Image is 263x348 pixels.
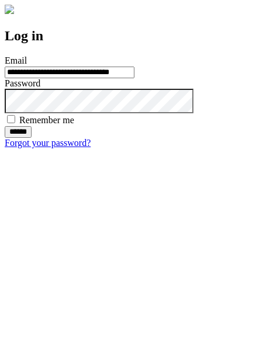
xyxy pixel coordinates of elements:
[5,28,258,44] h2: Log in
[19,115,74,125] label: Remember me
[5,138,91,148] a: Forgot your password?
[5,5,14,14] img: logo-4e3dc11c47720685a147b03b5a06dd966a58ff35d612b21f08c02c0306f2b779.png
[5,55,27,65] label: Email
[5,78,40,88] label: Password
